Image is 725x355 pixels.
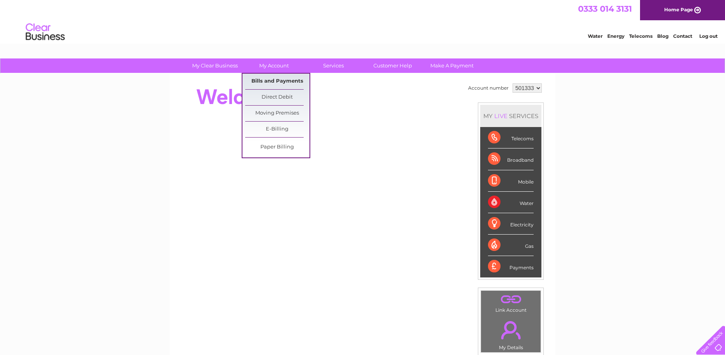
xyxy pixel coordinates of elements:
[245,74,309,89] a: Bills and Payments
[25,20,65,44] img: logo.png
[588,33,603,39] a: Water
[245,122,309,137] a: E-Billing
[493,112,509,120] div: LIVE
[488,148,534,170] div: Broadband
[488,170,534,192] div: Mobile
[466,81,511,95] td: Account number
[420,58,484,73] a: Make A Payment
[629,33,652,39] a: Telecoms
[488,127,534,148] div: Telecoms
[488,256,534,277] div: Payments
[578,4,632,14] a: 0333 014 3131
[480,105,541,127] div: MY SERVICES
[673,33,692,39] a: Contact
[488,192,534,213] div: Water
[242,58,306,73] a: My Account
[301,58,366,73] a: Services
[481,314,541,353] td: My Details
[183,58,247,73] a: My Clear Business
[245,90,309,105] a: Direct Debit
[245,106,309,121] a: Moving Premises
[481,290,541,315] td: Link Account
[245,140,309,155] a: Paper Billing
[483,293,539,306] a: .
[488,235,534,256] div: Gas
[657,33,668,39] a: Blog
[361,58,425,73] a: Customer Help
[488,213,534,235] div: Electricity
[607,33,624,39] a: Energy
[699,33,718,39] a: Log out
[483,316,539,344] a: .
[179,4,547,38] div: Clear Business is a trading name of Verastar Limited (registered in [GEOGRAPHIC_DATA] No. 3667643...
